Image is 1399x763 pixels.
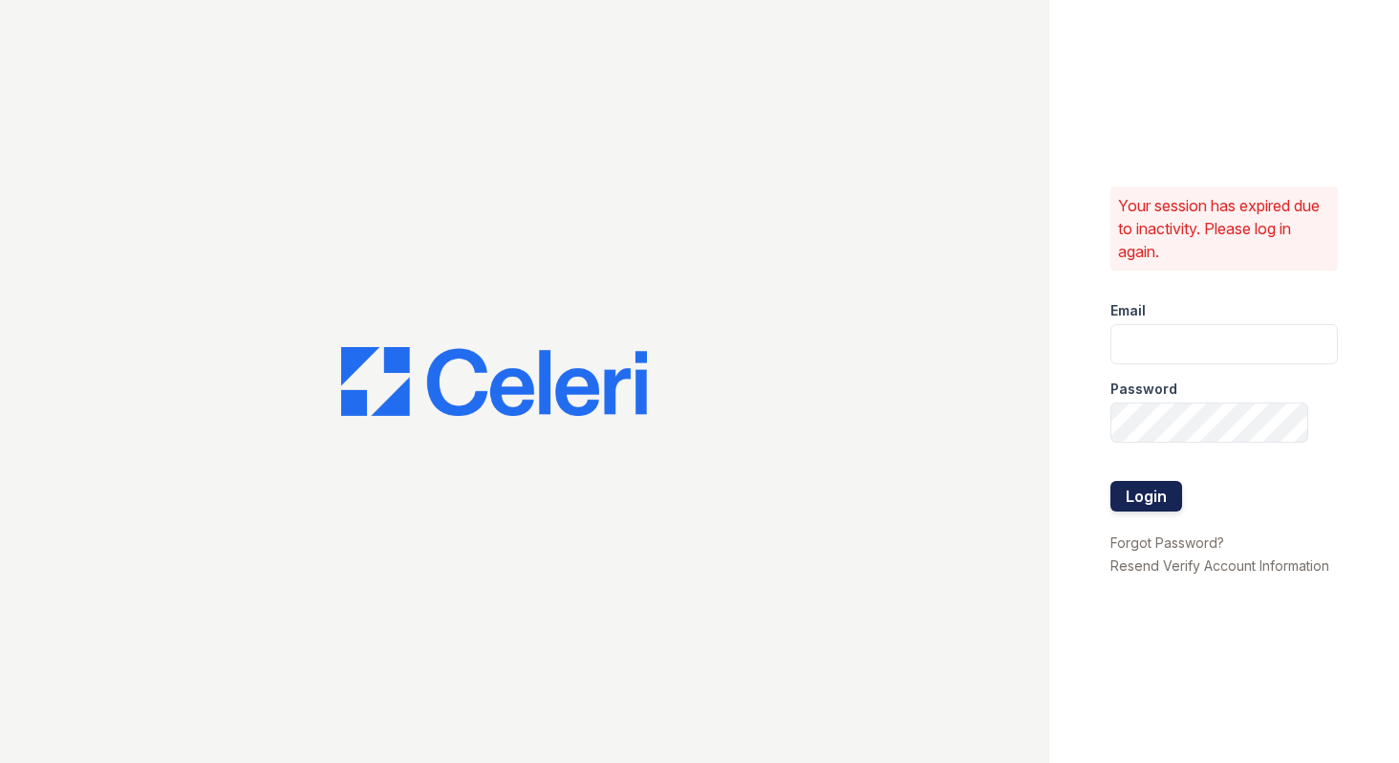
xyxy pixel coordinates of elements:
img: CE_Logo_Blue-a8612792a0a2168367f1c8372b55b34899dd931a85d93a1a3d3e32e68fde9ad4.png [341,347,647,416]
button: Login [1110,481,1182,512]
p: Your session has expired due to inactivity. Please log in again. [1118,194,1330,263]
a: Resend Verify Account Information [1110,557,1329,574]
label: Password [1110,380,1177,399]
a: Forgot Password? [1110,534,1224,551]
label: Email [1110,301,1146,320]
